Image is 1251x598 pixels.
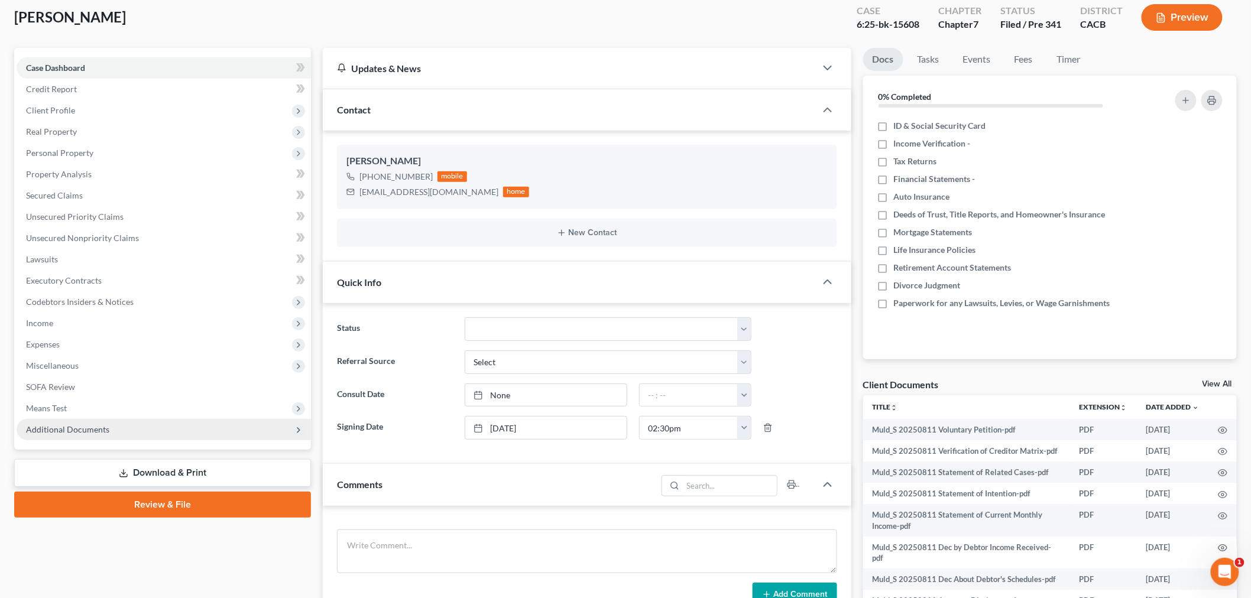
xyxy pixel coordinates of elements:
span: Paperwork for any Lawsuits, Levies, or Wage Garnishments [894,297,1110,309]
a: [DATE] [465,417,627,439]
span: Auto Insurance [894,191,950,203]
label: Status [331,317,459,341]
span: [PERSON_NAME] [14,8,126,25]
input: Search... [683,476,777,496]
label: Signing Date [331,416,459,440]
i: unfold_more [891,404,898,411]
td: Muld_S 20250811 Statement of Current Monthly Income-pdf [863,504,1070,537]
a: Credit Report [17,79,311,100]
span: Secured Claims [26,190,83,200]
div: [EMAIL_ADDRESS][DOMAIN_NAME] [359,186,498,198]
a: Date Added expand_more [1146,402,1199,411]
td: Muld_S 20250811 Dec About Debtor's Schedules-pdf [863,568,1070,590]
a: Executory Contracts [17,270,311,291]
a: Unsecured Nonpriority Claims [17,227,311,249]
td: Muld_S 20250811 Statement of Intention-pdf [863,483,1070,504]
a: Events [954,48,1000,71]
a: SOFA Review [17,376,311,398]
span: Case Dashboard [26,63,85,73]
span: ID & Social Security Card [894,120,986,132]
button: Preview [1142,4,1223,31]
div: Filed / Pre 341 [1000,18,1061,31]
span: Financial Statements - [894,173,975,185]
a: Titleunfold_more [873,402,898,411]
div: District [1080,4,1123,18]
iframe: Intercom live chat [1211,558,1239,586]
td: PDF [1069,483,1136,504]
a: Docs [863,48,903,71]
span: Unsecured Priority Claims [26,212,124,222]
div: Status [1000,4,1061,18]
span: Lawsuits [26,254,58,264]
a: Secured Claims [17,185,311,206]
span: Income [26,318,53,328]
span: Property Analysis [26,169,92,179]
div: Chapter [938,18,981,31]
td: [DATE] [1136,537,1208,569]
span: Personal Property [26,148,93,158]
input: -- : -- [640,417,738,439]
span: Credit Report [26,84,77,94]
div: CACB [1080,18,1123,31]
label: Consult Date [331,383,459,407]
span: Client Profile [26,105,75,115]
td: [DATE] [1136,461,1208,483]
span: Miscellaneous [26,360,79,370]
div: Chapter [938,4,981,18]
span: SOFA Review [26,382,75,392]
input: -- : -- [640,384,738,407]
td: Muld_S 20250811 Statement of Related Cases-pdf [863,461,1070,483]
i: unfold_more [1120,404,1127,411]
a: Timer [1048,48,1090,71]
a: Unsecured Priority Claims [17,206,311,227]
a: Tasks [908,48,949,71]
div: 6:25-bk-15608 [857,18,919,31]
span: Divorce Judgment [894,279,961,291]
span: Mortgage Statements [894,226,973,238]
a: Download & Print [14,459,311,487]
td: PDF [1069,504,1136,537]
strong: 0% Completed [879,92,932,102]
div: home [503,187,529,197]
td: PDF [1069,537,1136,569]
td: PDF [1069,440,1136,461]
div: mobile [437,171,467,182]
td: Muld_S 20250811 Voluntary Petition-pdf [863,419,1070,440]
a: Review & File [14,492,311,518]
a: None [465,384,627,407]
span: Deeds of Trust, Title Reports, and Homeowner's Insurance [894,209,1106,220]
span: 1 [1235,558,1244,567]
span: Expenses [26,339,60,349]
span: Life Insurance Policies [894,244,976,256]
div: [PERSON_NAME] [346,154,828,168]
td: Muld_S 20250811 Dec by Debtor Income Received-pdf [863,537,1070,569]
td: PDF [1069,419,1136,440]
div: Updates & News [337,62,802,74]
td: PDF [1069,568,1136,590]
td: Muld_S 20250811 Verification of Creditor Matrix-pdf [863,440,1070,461]
span: Unsecured Nonpriority Claims [26,233,139,243]
span: Retirement Account Statements [894,262,1012,274]
span: Executory Contracts [26,275,102,285]
span: Means Test [26,403,67,413]
td: [DATE] [1136,568,1208,590]
a: Extensionunfold_more [1079,402,1127,411]
span: Income Verification - [894,138,971,149]
a: Lawsuits [17,249,311,270]
td: PDF [1069,461,1136,483]
div: [PHONE_NUMBER] [359,171,433,183]
label: Referral Source [331,350,459,374]
div: Case [857,4,919,18]
div: Client Documents [863,378,939,391]
td: [DATE] [1136,504,1208,537]
span: Contact [337,104,371,115]
td: [DATE] [1136,419,1208,440]
span: Tax Returns [894,155,937,167]
a: Fees [1005,48,1043,71]
span: Quick Info [337,277,381,288]
a: View All [1203,380,1232,388]
a: Case Dashboard [17,57,311,79]
span: 7 [973,18,978,30]
button: New Contact [346,228,828,238]
td: [DATE] [1136,483,1208,504]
